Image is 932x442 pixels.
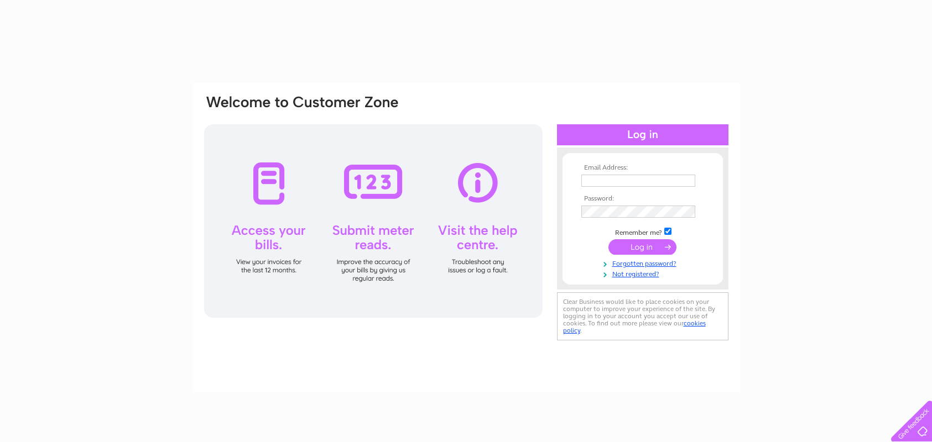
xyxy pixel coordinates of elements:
a: cookies policy [563,319,706,334]
td: Remember me? [579,226,707,237]
div: Clear Business would like to place cookies on your computer to improve your experience of the sit... [557,292,728,340]
a: Not registered? [581,268,707,278]
th: Email Address: [579,164,707,172]
th: Password: [579,195,707,203]
a: Forgotten password? [581,257,707,268]
input: Submit [608,239,676,255]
